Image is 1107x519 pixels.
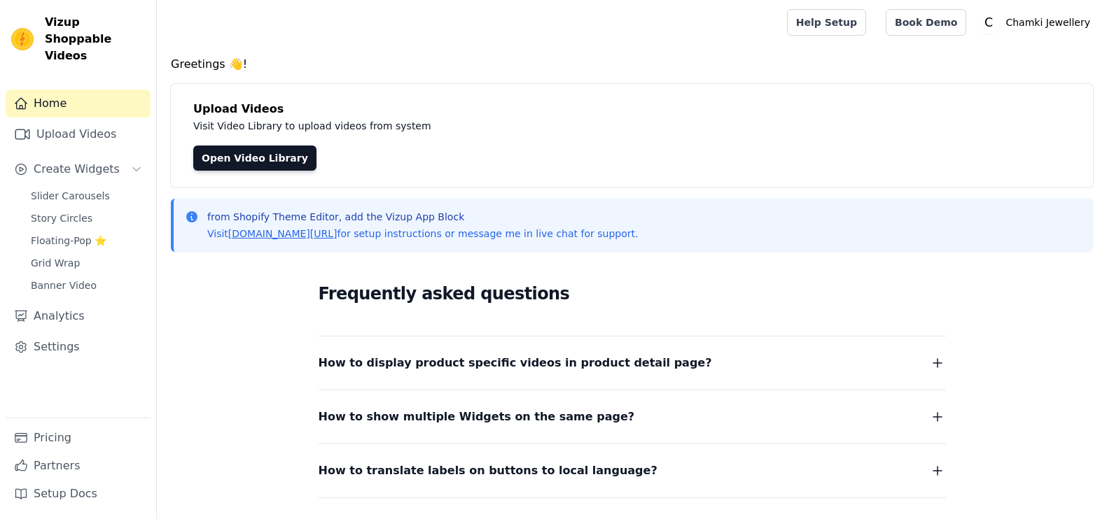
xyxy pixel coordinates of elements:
[6,90,151,118] a: Home
[319,353,946,373] button: How to display product specific videos in product detail page?
[22,253,151,273] a: Grid Wrap
[1000,10,1096,35] p: Chamki Jewellery
[207,210,638,224] p: from Shopify Theme Editor, add the Vizup App Block
[319,407,946,427] button: How to show multiple Widgets on the same page?
[45,14,145,64] span: Vizup Shoppable Videos
[228,228,337,239] a: [DOMAIN_NAME][URL]
[31,256,80,270] span: Grid Wrap
[886,9,966,36] a: Book Demo
[22,276,151,295] a: Banner Video
[193,101,1071,118] h4: Upload Videos
[6,480,151,508] a: Setup Docs
[34,161,120,178] span: Create Widgets
[193,145,316,171] a: Open Video Library
[31,278,97,292] span: Banner Video
[319,280,946,308] h2: Frequently asked questions
[31,211,92,225] span: Story Circles
[6,155,151,183] button: Create Widgets
[193,118,821,134] p: Visit Video Library to upload videos from system
[977,10,1096,35] button: C Chamki Jewellery
[6,302,151,330] a: Analytics
[171,56,1093,73] h4: Greetings 👋!
[984,15,993,29] text: C
[319,461,657,481] span: How to translate labels on buttons to local language?
[22,231,151,250] a: Floating-Pop ⭐
[31,189,110,203] span: Slider Carousels
[31,234,106,248] span: Floating-Pop ⭐
[6,333,151,361] a: Settings
[11,28,34,50] img: Vizup
[319,461,946,481] button: How to translate labels on buttons to local language?
[6,424,151,452] a: Pricing
[22,208,151,228] a: Story Circles
[787,9,866,36] a: Help Setup
[207,227,638,241] p: Visit for setup instructions or message me in live chat for support.
[319,353,712,373] span: How to display product specific videos in product detail page?
[6,120,151,148] a: Upload Videos
[6,452,151,480] a: Partners
[22,186,151,206] a: Slider Carousels
[319,407,635,427] span: How to show multiple Widgets on the same page?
